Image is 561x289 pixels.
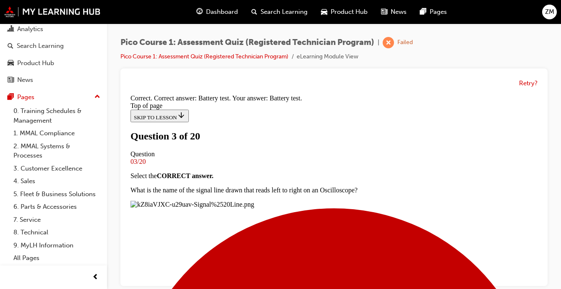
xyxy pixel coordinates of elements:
[3,72,104,88] a: News
[3,81,410,89] p: Select the
[10,162,104,175] a: 3. Customer Excellence
[413,3,454,21] a: pages-iconPages
[374,3,413,21] a: news-iconNews
[3,21,104,37] a: Analytics
[245,3,314,21] a: search-iconSearch Learning
[17,41,64,51] div: Search Learning
[8,94,14,101] span: pages-icon
[331,7,368,17] span: Product Hub
[542,5,557,19] button: ZM
[17,92,34,102] div: Pages
[10,239,104,252] a: 9. MyLH Information
[17,58,54,68] div: Product Hub
[321,7,327,17] span: car-icon
[10,252,104,265] a: All Pages
[3,95,410,103] p: What is the name of the signal line drawn that reads left to right on an Oscilloscope?
[10,200,104,213] a: 6. Parts & Accessories
[94,92,100,102] span: up-icon
[251,7,257,17] span: search-icon
[7,23,58,29] span: SKIP TO LESSON
[120,38,374,47] span: Pico Course 1: Assessment Quiz (Registered Technician Program)
[3,59,410,67] div: Question
[519,79,538,88] button: Retry?
[10,188,104,201] a: 5. Fleet & Business Solutions
[397,39,413,47] div: Failed
[120,53,288,60] a: Pico Course 1: Assessment Quiz (Registered Technician Program)
[196,7,203,17] span: guage-icon
[545,7,554,17] span: ZM
[10,213,104,226] a: 7. Service
[4,6,101,17] img: mmal
[297,52,358,62] li: eLearning Module View
[30,81,86,88] strong: CORRECT answer.
[10,226,104,239] a: 8. Technical
[10,140,104,162] a: 2. MMAL Systems & Processes
[10,127,104,140] a: 1. MMAL Compliance
[8,60,14,67] span: car-icon
[8,42,13,50] span: search-icon
[3,11,410,18] div: Top of page
[8,26,14,33] span: chart-icon
[3,67,410,74] div: 03/20
[3,3,104,89] button: DashboardAnalyticsSearch LearningProduct HubNews
[3,110,127,117] img: kZ8iaVJXC-u29uav-Signal%2520Line.png
[92,272,99,283] span: prev-icon
[17,24,43,34] div: Analytics
[17,75,33,85] div: News
[190,3,245,21] a: guage-iconDashboard
[8,76,14,84] span: news-icon
[420,7,426,17] span: pages-icon
[10,105,104,127] a: 0. Training Schedules & Management
[10,175,104,188] a: 4. Sales
[261,7,308,17] span: Search Learning
[430,7,447,17] span: Pages
[314,3,374,21] a: car-iconProduct Hub
[3,38,104,54] a: Search Learning
[391,7,407,17] span: News
[3,55,104,71] a: Product Hub
[3,39,410,51] h1: Question 3 of 20
[378,38,379,47] span: |
[206,7,238,17] span: Dashboard
[3,89,104,105] button: Pages
[3,18,62,31] button: SKIP TO LESSON
[3,3,410,11] div: Correct. Correct answer: Battery test. Your answer: Battery test.
[381,7,387,17] span: news-icon
[383,37,394,48] span: learningRecordVerb_FAIL-icon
